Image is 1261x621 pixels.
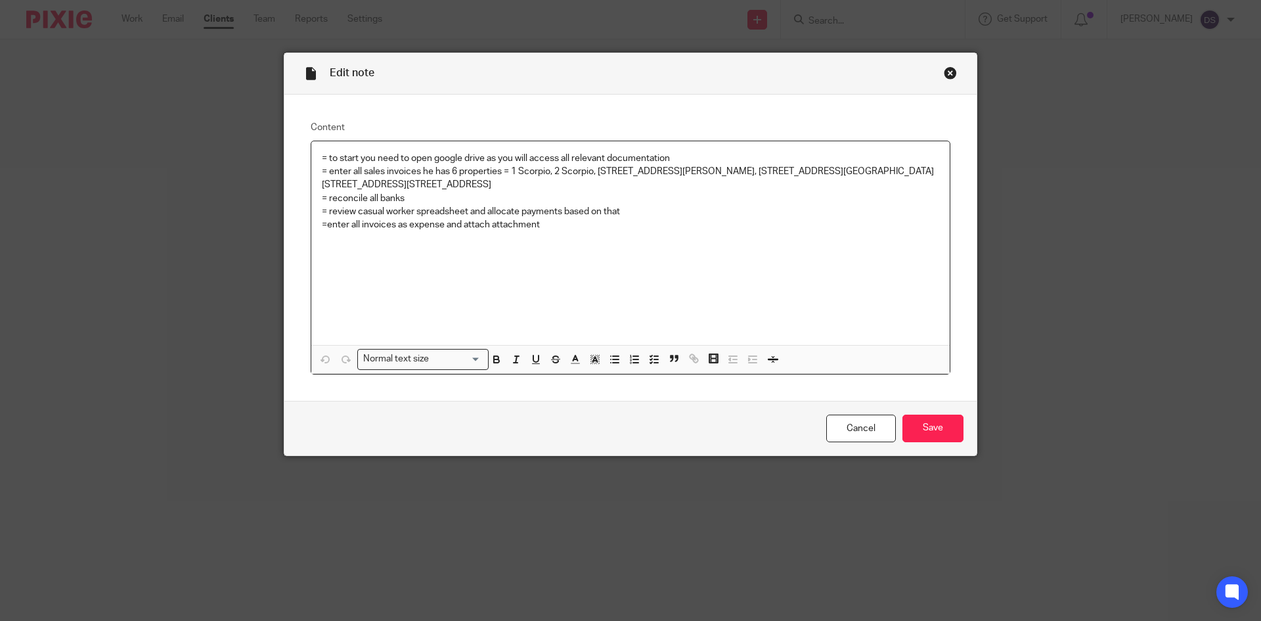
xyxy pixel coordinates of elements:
[902,415,963,443] input: Save
[322,152,939,165] p: = to start you need to open google drive as you will access all relevant documentation
[322,205,939,218] p: = review casual worker spreadsheet and allocate payments based on that
[357,349,489,369] div: Search for option
[322,165,939,192] p: = enter all sales invoices he has 6 properties = 1 Scorpio, 2 Scorpio, [STREET_ADDRESS][PERSON_NA...
[361,352,432,366] span: Normal text size
[322,192,939,205] p: = reconcile all banks
[330,68,374,78] span: Edit note
[322,218,939,231] p: =enter all invoices as expense and attach attachment
[944,66,957,80] div: Close this dialog window
[311,121,950,134] label: Content
[826,415,896,443] a: Cancel
[433,352,481,366] input: Search for option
